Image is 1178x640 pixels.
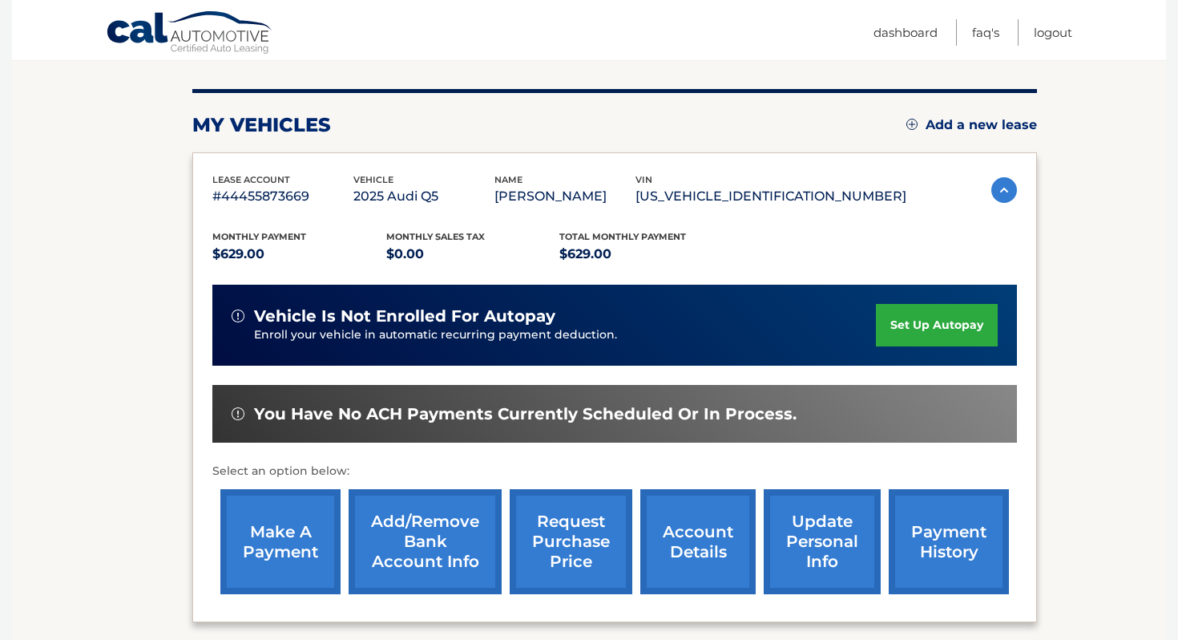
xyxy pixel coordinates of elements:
[254,404,797,424] span: You have no ACH payments currently scheduled or in process.
[212,174,290,185] span: lease account
[212,462,1017,481] p: Select an option below:
[635,174,652,185] span: vin
[220,489,341,594] a: make a payment
[254,306,555,326] span: vehicle is not enrolled for autopay
[386,231,485,242] span: Monthly sales Tax
[889,489,1009,594] a: payment history
[353,185,494,208] p: 2025 Audi Q5
[232,407,244,420] img: alert-white.svg
[494,174,522,185] span: name
[192,113,331,137] h2: my vehicles
[212,231,306,242] span: Monthly Payment
[559,231,686,242] span: Total Monthly Payment
[1034,19,1072,46] a: Logout
[349,489,502,594] a: Add/Remove bank account info
[510,489,632,594] a: request purchase price
[212,185,353,208] p: #44455873669
[876,304,998,346] a: set up autopay
[494,185,635,208] p: [PERSON_NAME]
[991,177,1017,203] img: accordion-active.svg
[972,19,999,46] a: FAQ's
[386,243,560,265] p: $0.00
[764,489,881,594] a: update personal info
[559,243,733,265] p: $629.00
[873,19,938,46] a: Dashboard
[254,326,876,344] p: Enroll your vehicle in automatic recurring payment deduction.
[353,174,393,185] span: vehicle
[640,489,756,594] a: account details
[906,117,1037,133] a: Add a new lease
[212,243,386,265] p: $629.00
[232,310,244,322] img: alert-white.svg
[635,185,906,208] p: [US_VEHICLE_IDENTIFICATION_NUMBER]
[906,119,918,130] img: add.svg
[106,10,274,57] a: Cal Automotive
